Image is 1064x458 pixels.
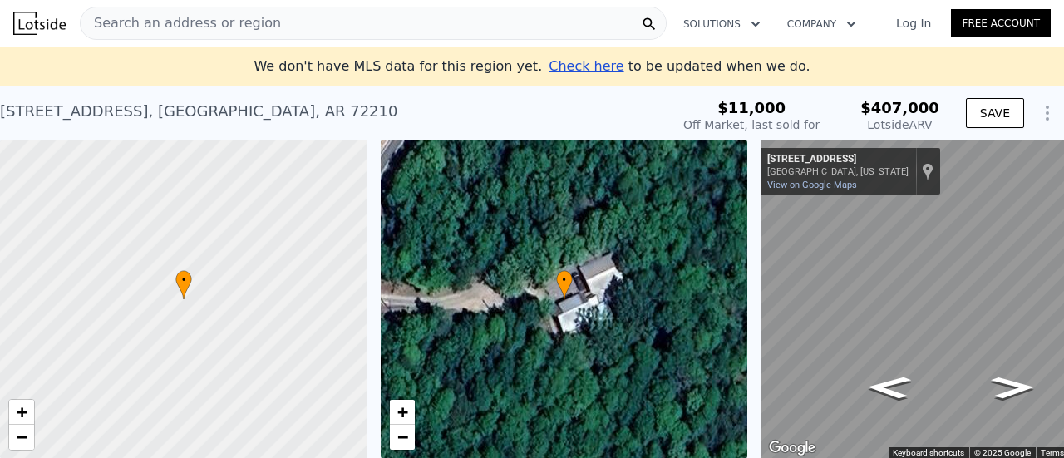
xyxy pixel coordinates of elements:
a: View on Google Maps [767,180,857,190]
a: Terms (opens in new tab) [1041,448,1064,457]
a: Log In [876,15,951,32]
a: Zoom in [9,400,34,425]
div: • [175,270,192,299]
div: Off Market, last sold for [683,116,820,133]
a: Zoom out [390,425,415,450]
div: [STREET_ADDRESS] [767,153,909,166]
path: Go North, Congo Ferndale Rd [848,371,929,404]
span: − [17,426,27,447]
path: Go South, Congo Ferndale Rd [973,371,1053,404]
img: Lotside [13,12,66,35]
div: Lotside ARV [860,116,939,133]
div: • [556,270,573,299]
div: We don't have MLS data for this region yet. [254,57,810,76]
span: • [175,273,192,288]
button: Company [774,9,869,39]
div: [GEOGRAPHIC_DATA], [US_STATE] [767,166,909,177]
span: + [397,401,407,422]
button: SAVE [966,98,1024,128]
span: $11,000 [717,99,786,116]
div: to be updated when we do. [549,57,810,76]
button: Show Options [1031,96,1064,130]
a: Zoom in [390,400,415,425]
span: + [17,401,27,422]
a: Free Account [951,9,1051,37]
span: © 2025 Google [974,448,1031,457]
span: − [397,426,407,447]
button: Solutions [670,9,774,39]
span: Check here [549,58,623,74]
span: Search an address or region [81,13,281,33]
a: Show location on map [922,162,933,180]
span: • [556,273,573,288]
span: $407,000 [860,99,939,116]
a: Zoom out [9,425,34,450]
